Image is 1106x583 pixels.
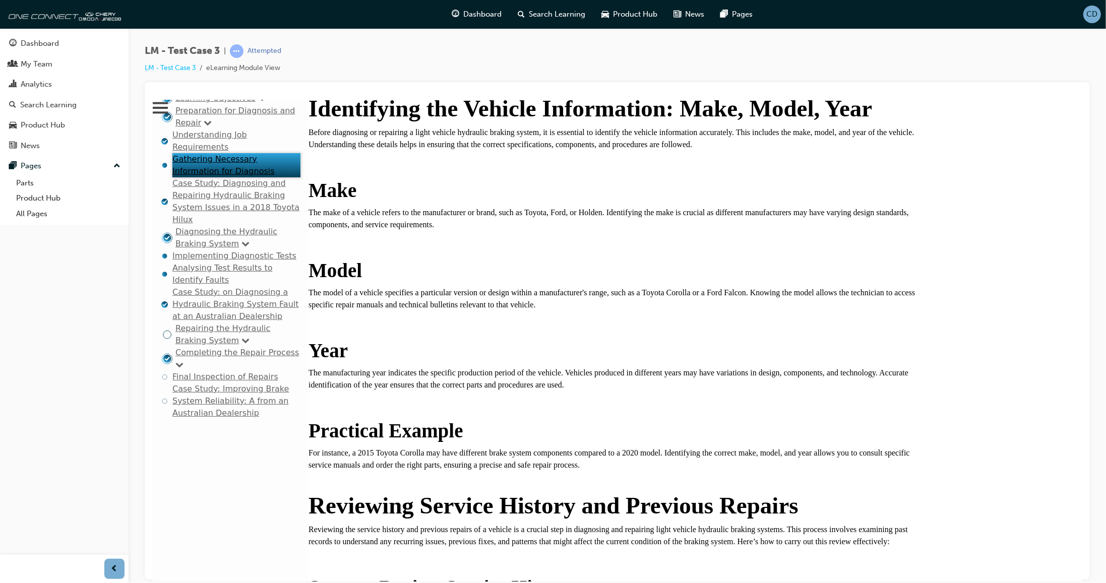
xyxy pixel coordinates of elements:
span: Dashboard [463,9,502,20]
a: All Pages [12,206,125,222]
span: news-icon [9,142,17,151]
img: cheryconnect [5,4,121,24]
a: Parts [12,175,125,191]
p: The model of a vehicle specifies a particular version or design within a manufacturer's range, su... [156,186,779,211]
span: News [685,9,704,20]
div: News [21,140,40,152]
div: My Team [21,58,52,70]
span: people-icon [9,60,17,69]
a: News [4,137,125,155]
span: Pages [732,9,753,20]
span: guage-icon [9,39,17,48]
iframe: To enrich screen reader interactions, please activate Accessibility in Grammarly extension settings [153,100,1082,581]
p: The manufacturing year indicates the specific production period of the vehicle. Vehicles produced... [156,267,779,291]
div: Attempted [248,46,281,56]
span: car-icon [601,8,609,21]
a: Product Hub [4,116,125,135]
div: Dashboard [21,38,59,49]
span: Search Learning [529,9,585,20]
a: guage-iconDashboard [444,4,510,25]
div: Search Learning [20,99,77,111]
a: Dashboard [4,34,125,53]
a: search-iconSearch Learning [510,4,593,25]
div: Product Hub [21,119,65,131]
a: car-iconProduct Hub [593,4,665,25]
div: Analytics [21,79,52,90]
strong: Practical Example [156,319,311,341]
a: LM - Test Case 3 [145,63,196,72]
button: DashboardMy TeamAnalyticsSearch LearningProduct HubNews [4,32,125,157]
a: pages-iconPages [712,4,761,25]
span: LM - Test Case 3 [145,45,220,57]
p: Before diagnosing or repairing a light vehicle hydraulic braking system, it is essential to ident... [156,26,779,50]
span: learningRecordVerb_ATTEMPT-icon [230,44,243,58]
span: pages-icon [9,162,17,171]
button: CD [1083,6,1101,23]
span: Product Hub [613,9,657,20]
span: up-icon [113,160,120,173]
span: pages-icon [720,8,728,21]
p: For instance, a 2015 Toyota Corolla may have different brake system components compared to a 2020... [156,347,779,371]
li: eLearning Module View [206,62,280,74]
strong: Model [156,159,209,181]
span: guage-icon [452,8,459,21]
span: chart-icon [9,80,17,89]
strong: Reviewing Service History and Previous Repairs [156,392,646,418]
span: search-icon [9,101,16,110]
p: The make of a vehicle refers to the manufacturer or brand, such as Toyota, Ford, or Holden. Ident... [156,106,779,131]
strong: Year [156,239,195,261]
button: Pages [4,157,125,175]
span: car-icon [9,121,17,130]
span: news-icon [673,8,681,21]
strong: Make [156,79,204,101]
div: Pages [21,160,41,172]
span: CD [1087,9,1098,20]
a: Product Hub [12,190,125,206]
span: search-icon [518,8,525,21]
a: Search Learning [4,96,125,114]
span: prev-icon [111,563,118,575]
a: news-iconNews [665,4,712,25]
strong: Steps to Review Service History: [156,476,429,498]
a: My Team [4,55,125,74]
p: Reviewing the service history and previous repairs of a vehicle is a crucial step in diagnosing a... [156,423,779,447]
span: | [224,45,226,57]
a: Analytics [4,75,125,94]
